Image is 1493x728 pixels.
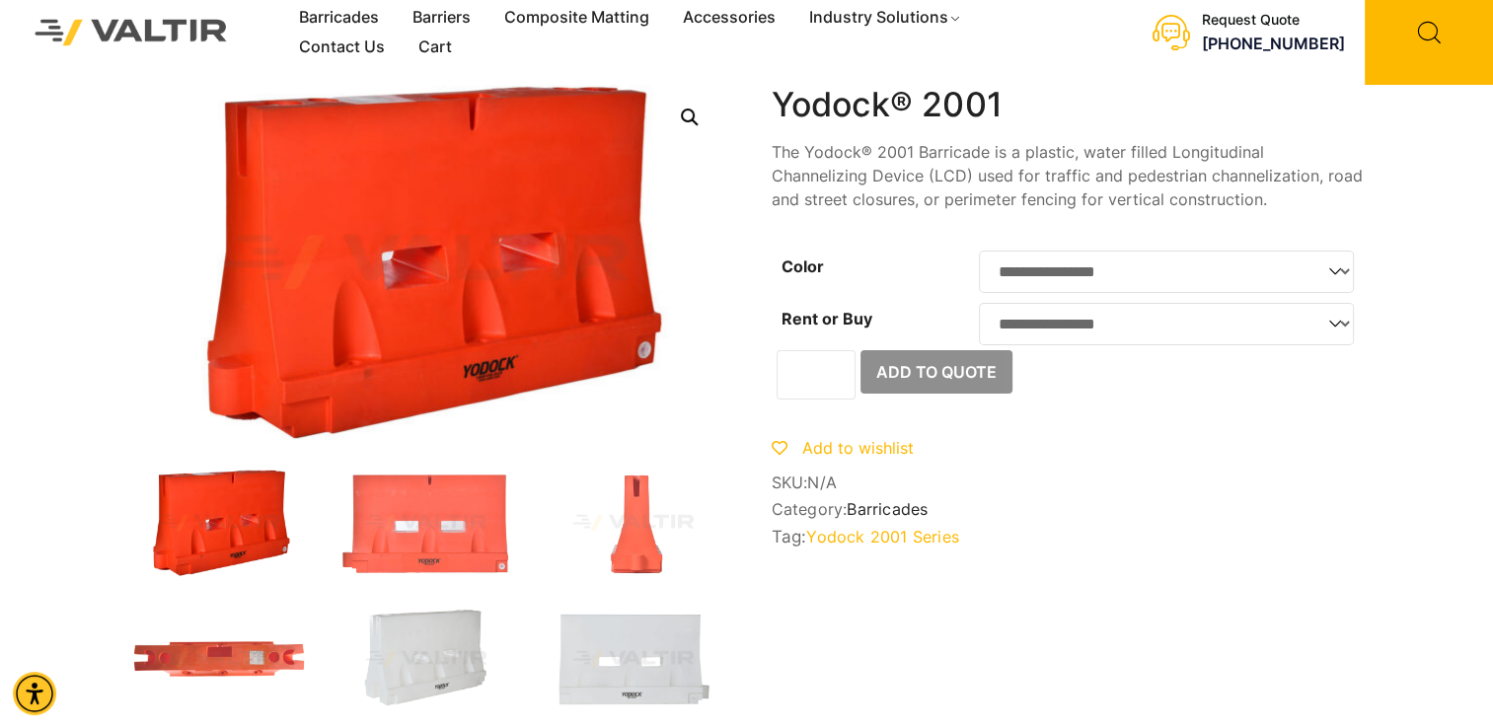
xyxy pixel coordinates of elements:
[782,309,872,328] label: Rent or Buy
[130,470,308,576] img: 2001_Org_3Q-1.jpg
[545,606,722,712] img: 2001_Nat_Front.jpg
[772,473,1364,492] span: SKU:
[772,85,1364,125] h1: Yodock® 2001
[282,33,402,62] a: Contact Us
[545,470,722,576] img: 2001_Org_Side.jpg
[860,350,1012,394] button: Add to Quote
[806,527,959,546] a: Yodock 2001 Series
[772,500,1364,519] span: Category:
[807,473,837,492] span: N/A
[130,606,308,712] img: 2001_Org_Top.jpg
[802,438,914,458] span: Add to wishlist
[777,350,856,400] input: Product quantity
[1202,12,1345,29] div: Request Quote
[1202,34,1345,53] a: call (888) 496-3625
[772,140,1364,211] p: The Yodock® 2001 Barricade is a plastic, water filled Longitudinal Channelizing Device (LCD) used...
[337,470,515,576] img: 2001_Org_Front.jpg
[772,527,1364,546] span: Tag:
[282,3,396,33] a: Barricades
[13,672,56,715] div: Accessibility Menu
[782,256,824,276] label: Color
[772,438,914,458] a: Add to wishlist
[402,33,469,62] a: Cart
[666,3,792,33] a: Accessories
[847,499,928,519] a: Barricades
[337,606,515,712] img: 2001_Nat_3Q-1.jpg
[487,3,666,33] a: Composite Matting
[396,3,487,33] a: Barriers
[792,3,979,33] a: Industry Solutions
